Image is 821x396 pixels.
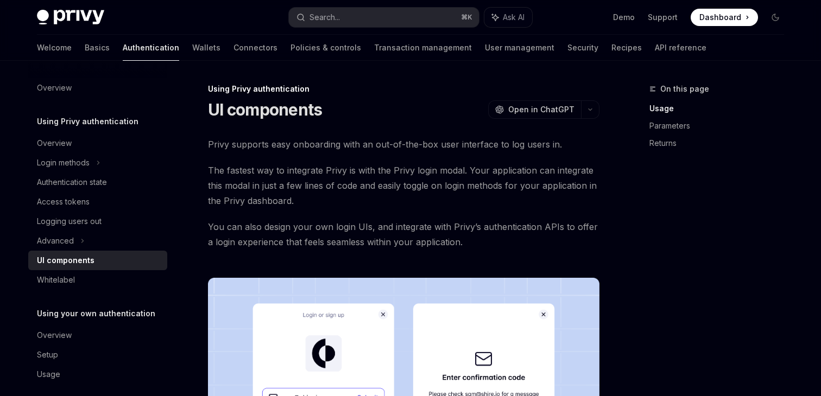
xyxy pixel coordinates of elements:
[28,251,167,270] a: UI components
[37,215,102,228] div: Logging users out
[461,13,472,22] span: ⌘ K
[649,117,793,135] a: Parameters
[648,12,678,23] a: Support
[37,254,94,267] div: UI components
[611,35,642,61] a: Recipes
[37,348,58,361] div: Setup
[85,35,110,61] a: Basics
[289,8,479,27] button: Search...⌘K
[655,35,706,61] a: API reference
[503,12,525,23] span: Ask AI
[649,135,793,152] a: Returns
[37,368,60,381] div: Usage
[28,345,167,365] a: Setup
[37,81,72,94] div: Overview
[123,35,179,61] a: Authentication
[37,195,90,208] div: Access tokens
[484,8,532,27] button: Ask AI
[233,35,277,61] a: Connectors
[28,133,167,153] a: Overview
[37,234,74,247] div: Advanced
[660,82,709,95] span: On this page
[374,35,472,61] a: Transaction management
[691,9,758,26] a: Dashboard
[37,137,72,150] div: Overview
[192,35,220,61] a: Wallets
[488,100,581,119] button: Open in ChatGPT
[613,12,635,23] a: Demo
[37,115,138,128] h5: Using Privy authentication
[37,307,155,320] h5: Using your own authentication
[37,273,75,286] div: Whitelabel
[290,35,361,61] a: Policies & controls
[767,9,784,26] button: Toggle dark mode
[37,329,72,342] div: Overview
[28,325,167,345] a: Overview
[37,176,107,189] div: Authentication state
[28,270,167,290] a: Whitelabel
[485,35,554,61] a: User management
[208,84,599,94] div: Using Privy authentication
[208,219,599,250] span: You can also design your own login UIs, and integrate with Privy’s authentication APIs to offer a...
[28,78,167,98] a: Overview
[649,100,793,117] a: Usage
[208,100,322,119] h1: UI components
[28,192,167,212] a: Access tokens
[37,156,90,169] div: Login methods
[208,137,599,152] span: Privy supports easy onboarding with an out-of-the-box user interface to log users in.
[37,35,72,61] a: Welcome
[208,163,599,208] span: The fastest way to integrate Privy is with the Privy login modal. Your application can integrate ...
[508,104,574,115] span: Open in ChatGPT
[567,35,598,61] a: Security
[310,11,340,24] div: Search...
[28,212,167,231] a: Logging users out
[28,365,167,384] a: Usage
[28,173,167,192] a: Authentication state
[37,10,104,25] img: dark logo
[699,12,741,23] span: Dashboard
